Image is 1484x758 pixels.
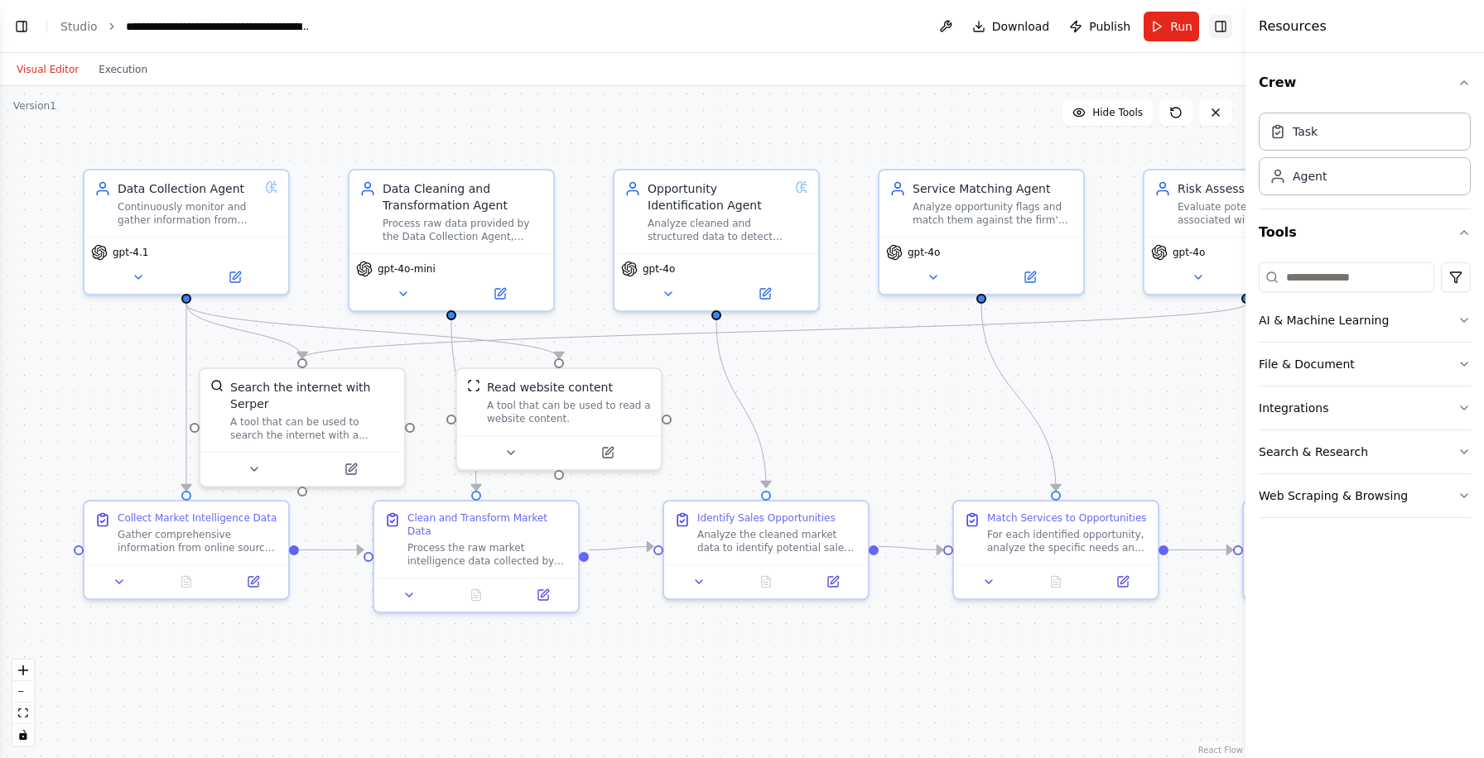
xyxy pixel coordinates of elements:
[12,660,34,746] div: React Flow controls
[1168,542,1233,559] g: Edge from 41d3f0fe-b038-47c8-95f7-7f3eb235b3d8 to b1e5afd6-0f9a-47d5-a533-d5c091fe124b
[294,304,1255,358] g: Edge from 02a443a0-105f-446a-aa4c-5c681653ae62 to df8831cd-9ddf-4e12-a4f2-7a5a98c76f0c
[1259,106,1471,209] div: Crew
[1259,209,1471,256] button: Tools
[561,443,654,463] button: Open in side panel
[83,500,290,600] div: Collect Market Intelligence DataGather comprehensive information from online sources focusing on ...
[178,304,311,358] g: Edge from 4c4b8ebb-ca0c-4241-8b99-e255f7edc38a to df8831cd-9ddf-4e12-a4f2-7a5a98c76f0c
[913,180,1073,197] div: Service Matching Agent
[1170,18,1192,35] span: Run
[973,304,1064,491] g: Edge from 4760cd57-7dc9-49a5-9c3c-a0fa28fc16cb to 41d3f0fe-b038-47c8-95f7-7f3eb235b3d8
[487,379,613,396] div: Read website content
[12,660,34,681] button: zoom in
[1259,299,1471,342] button: AI & Machine Learning
[441,585,512,605] button: No output available
[83,169,290,295] div: Data Collection AgentContinuously monitor and gather information from specified online sources, i...
[378,262,436,276] span: gpt-4o-mini
[643,262,675,276] span: gpt-4o
[443,320,484,491] g: Edge from a382c973-579e-47f4-81b2-fefa0e00e4e4 to 6ea42cdd-0f1c-4f50-b80d-69cf5e74c3a7
[348,169,555,312] div: Data Cleaning and Transformation AgentProcess raw data provided by the Data Collection Agent, ide...
[1238,304,1354,491] g: Edge from 02a443a0-105f-446a-aa4c-5c681653ae62 to b1e5afd6-0f9a-47d5-a533-d5c091fe124b
[12,681,34,703] button: zoom out
[118,200,258,227] div: Continuously monitor and gather information from specified online sources, including industry new...
[1143,169,1350,295] div: Risk Assessment AgentEvaluate potential risks associated with pursuing service match opportunitie...
[1198,746,1243,755] a: React Flow attribution
[648,180,788,213] div: Opportunity Identification Agent
[1094,572,1151,592] button: Open in side panel
[1178,180,1318,197] div: Risk Assessment Agent
[304,459,397,479] button: Open in side panel
[662,500,870,600] div: Identify Sales OpportunitiesAnalyze the cleaned market data to identify potential sales opportuni...
[89,60,157,79] button: Execution
[1259,17,1327,36] h4: Resources
[718,284,812,304] button: Open in side panel
[210,379,224,392] img: SerperDevTool
[1259,474,1471,517] button: Web Scraping & Browsing
[804,572,861,592] button: Open in side panel
[1259,60,1471,106] button: Crew
[383,217,543,243] div: Process raw data provided by the Data Collection Agent, identifying and correcting inconsistencie...
[589,539,653,559] g: Edge from 6ea42cdd-0f1c-4f50-b80d-69cf5e74c3a7 to 5f03e64b-d0da-4557-89b1-3b4789bff3c9
[467,379,480,392] img: ScrapeWebsiteTool
[118,180,258,197] div: Data Collection Agent
[1062,99,1153,126] button: Hide Tools
[487,399,651,425] div: A tool that can be used to read a website content.
[188,267,282,287] button: Open in side panel
[60,20,98,33] a: Studio
[913,200,1073,227] div: Analyze opportunity flags and match them against the firm's service catalog, determining the most...
[118,528,278,554] div: Gather comprehensive information from online sources focusing on {target_sectors} companies. Sear...
[648,217,788,243] div: Analyze cleaned and structured data to detect indicators of potential sales opportunities for a C...
[878,169,1085,295] div: Service Matching AgentAnalyze opportunity flags and match them against the firm's service catalog...
[697,511,836,525] div: Identify Sales Opportunities
[113,246,148,259] span: gpt-4.1
[12,724,34,746] button: toggle interactivity
[1259,430,1471,473] button: Search & Research
[987,511,1147,525] div: Match Services to Opportunities
[952,500,1159,600] div: Match Services to OpportunitiesFor each identified opportunity, analyze the specific needs and ma...
[199,367,406,487] div: SerperDevToolSearch the internet with SerperA tool that can be used to search the internet with a...
[407,541,568,568] div: Process the raw market intelligence data collected by standardizing formats, removing duplicates,...
[966,12,1057,41] button: Download
[1293,168,1327,185] div: Agent
[1259,343,1471,386] button: File & Document
[879,539,943,559] g: Edge from 5f03e64b-d0da-4557-89b1-3b4789bff3c9 to 41d3f0fe-b038-47c8-95f7-7f3eb235b3d8
[178,304,567,358] g: Edge from 4c4b8ebb-ca0c-4241-8b99-e255f7edc38a to d30f5d37-d836-407e-85d7-d799e28061dd
[13,99,56,113] div: Version 1
[1089,18,1130,35] span: Publish
[1259,386,1471,429] button: Integrations
[983,267,1077,287] button: Open in side panel
[697,528,858,554] div: Analyze the cleaned market data to identify potential sales opportunities for CPA and consulting ...
[613,169,820,312] div: Opportunity Identification AgentAnalyze cleaned and structured data to detect indicators of poten...
[455,367,662,471] div: ScrapeWebsiteToolRead website contentA tool that can be used to read a website content.
[1092,106,1143,119] span: Hide Tools
[224,572,282,592] button: Open in side panel
[7,60,89,79] button: Visual Editor
[299,542,364,559] g: Edge from 58a0d5e9-fae4-406f-9eb5-c729f09232d2 to 6ea42cdd-0f1c-4f50-b80d-69cf5e74c3a7
[1293,123,1318,140] div: Task
[230,415,394,442] div: A tool that can be used to search the internet with a search_query. Supports different search typ...
[1062,12,1137,41] button: Publish
[1259,256,1471,531] div: Tools
[1144,12,1199,41] button: Run
[992,18,1050,35] span: Download
[1178,200,1318,227] div: Evaluate potential risks associated with pursuing service match opportunities and assign by asses...
[908,246,940,259] span: gpt-4o
[118,511,277,525] div: Collect Market Intelligence Data
[987,528,1148,554] div: For each identified opportunity, analyze the specific needs and match them against the firm's ser...
[514,585,571,605] button: Open in side panel
[12,703,34,724] button: fit view
[60,18,312,35] nav: breadcrumb
[453,284,547,304] button: Open in side panel
[383,180,543,213] div: Data Cleaning and Transformation Agent
[407,511,568,538] div: Clean and Transform Market Data
[1173,246,1205,259] span: gpt-4o
[731,572,802,592] button: No output available
[1209,15,1232,38] button: Hide right sidebar
[708,320,774,487] g: Edge from 96e6ed5a-e1a1-493a-a219-e76a0da3aadf to 5f03e64b-d0da-4557-89b1-3b4789bff3c9
[152,572,222,592] button: No output available
[10,15,33,38] button: Show left sidebar
[373,500,580,613] div: Clean and Transform Market DataProcess the raw market intelligence data collected by standardizin...
[178,304,195,491] g: Edge from 4c4b8ebb-ca0c-4241-8b99-e255f7edc38a to 58a0d5e9-fae4-406f-9eb5-c729f09232d2
[1021,572,1091,592] button: No output available
[230,379,394,412] div: Search the internet with Serper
